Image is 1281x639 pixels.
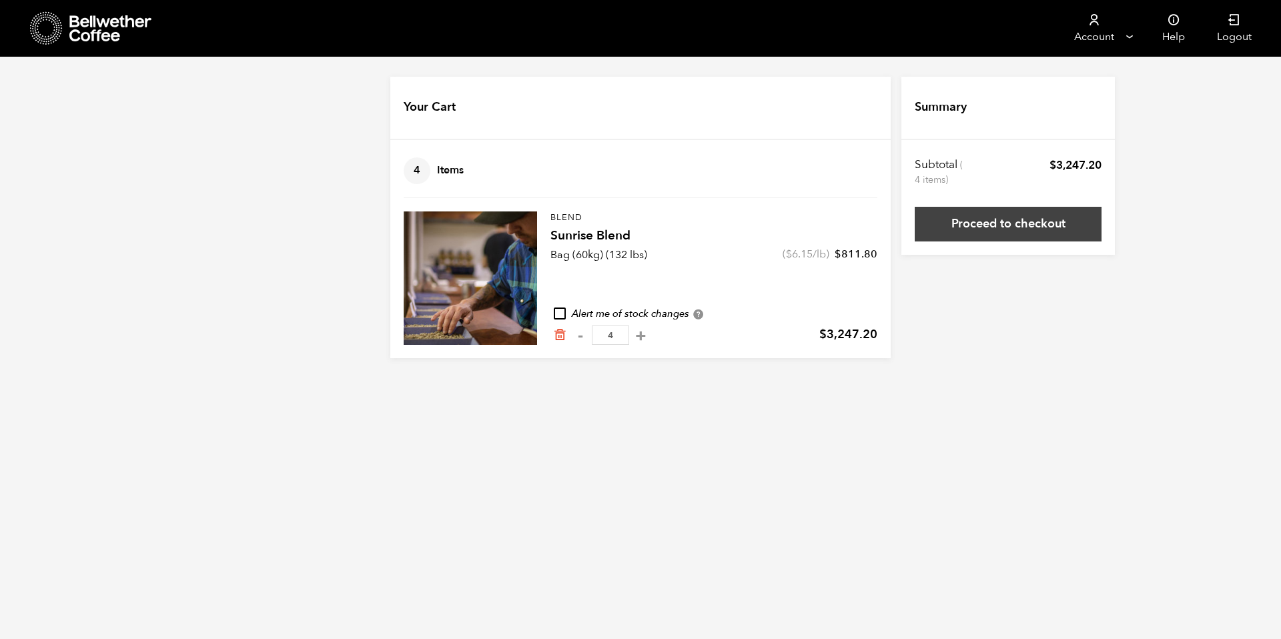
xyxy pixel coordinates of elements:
h4: Sunrise Blend [550,227,877,245]
bdi: 811.80 [835,247,877,261]
span: ( /lb) [783,247,829,261]
p: Blend [550,211,877,225]
a: Proceed to checkout [915,207,1102,241]
button: - [572,329,588,342]
a: Remove from cart [553,328,566,342]
span: $ [835,247,841,261]
bdi: 3,247.20 [1049,157,1102,173]
bdi: 6.15 [786,247,813,261]
h4: Items [404,157,464,184]
span: $ [1049,157,1056,173]
span: $ [786,247,792,261]
button: + [632,329,649,342]
span: 4 [404,157,430,184]
h4: Summary [915,99,967,116]
th: Subtotal [915,157,965,187]
div: Alert me of stock changes [550,307,877,322]
bdi: 3,247.20 [819,326,877,343]
h4: Your Cart [404,99,456,116]
p: Bag (60kg) (132 lbs) [550,247,647,263]
span: $ [819,326,827,343]
input: Qty [592,326,629,345]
